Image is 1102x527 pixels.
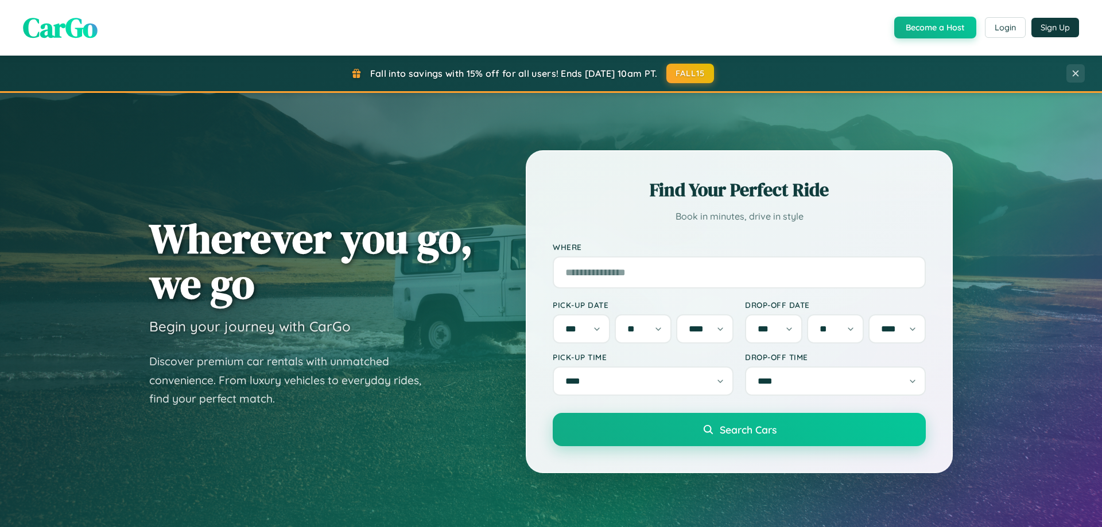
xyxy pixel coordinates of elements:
label: Drop-off Date [745,300,926,310]
p: Book in minutes, drive in style [553,208,926,225]
button: Become a Host [894,17,976,38]
span: Search Cars [720,423,777,436]
label: Pick-up Date [553,300,734,310]
button: FALL15 [666,64,715,83]
p: Discover premium car rentals with unmatched convenience. From luxury vehicles to everyday rides, ... [149,352,436,408]
label: Pick-up Time [553,352,734,362]
label: Where [553,242,926,252]
button: Sign Up [1031,18,1079,37]
span: CarGo [23,9,98,46]
span: Fall into savings with 15% off for all users! Ends [DATE] 10am PT. [370,68,658,79]
h2: Find Your Perfect Ride [553,177,926,202]
h1: Wherever you go, we go [149,216,473,306]
label: Drop-off Time [745,352,926,362]
h3: Begin your journey with CarGo [149,318,351,335]
button: Search Cars [553,413,926,446]
button: Login [985,17,1026,38]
